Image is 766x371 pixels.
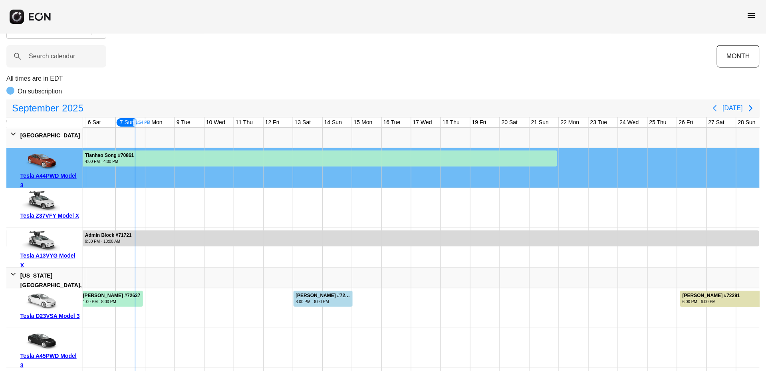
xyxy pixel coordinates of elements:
div: 9:30 PM - 10:00 AM [85,238,132,244]
div: 9 Tue [175,117,192,127]
div: 27 Sat [707,117,726,127]
button: Next page [743,100,759,116]
div: 18 Thu [441,117,461,127]
div: 6 Sat [86,117,103,127]
div: Tesla A13VYG Model X [20,251,80,270]
div: Tesla A44PWD Model 3 [20,171,80,190]
div: 14 Sun [323,117,343,127]
span: menu [747,11,756,20]
img: car [20,331,60,351]
div: 8 Mon [145,117,164,127]
div: 21 Sun [530,117,550,127]
div: Tesla A45PWD Model 3 [20,351,80,370]
div: [GEOGRAPHIC_DATA] [20,131,80,140]
div: Rented for 2 days by Isaac Struhl Current status is open [293,288,353,307]
div: 25 Thu [648,117,668,127]
div: 4:00 PM - 4:00 PM [85,159,134,165]
div: 13 Sat [293,117,312,127]
div: Rented for 3 days by Devika Thakkar Current status is rental [75,288,143,307]
div: 22 Mon [559,117,581,127]
img: car [20,231,60,251]
img: car [20,151,60,171]
button: September2025 [7,100,88,116]
div: 23 Tue [589,117,609,127]
p: All times are in EDT [6,74,760,83]
div: [PERSON_NAME] #72291 [683,293,740,299]
span: September [10,100,60,116]
div: [PERSON_NAME] #72220 [296,293,352,299]
div: 1:00 PM - 8:00 PM [83,299,140,305]
button: [DATE] [723,101,743,115]
div: Tesla D23VSA Model 3 [20,311,80,321]
div: 15 Mon [352,117,374,127]
button: Previous page [707,100,723,116]
div: 16 Tue [382,117,402,127]
div: 17 Wed [411,117,434,127]
div: 19 Fri [470,117,488,127]
div: [PERSON_NAME] #72637 [83,293,140,299]
div: 6:00 PM - 6:00 PM [683,299,740,305]
div: 12 Fri [264,117,281,127]
img: car [20,291,60,311]
div: 7 Sun [116,117,139,127]
button: MONTH [717,45,760,67]
div: 10 Wed [204,117,227,127]
div: Tesla Z37VFY Model X [20,211,80,220]
img: car [20,191,60,211]
div: 20 Sat [500,117,519,127]
label: Search calendar [29,52,75,61]
div: 28 Sun [736,117,757,127]
div: 11 Thu [234,117,254,127]
p: On subscription [18,87,62,96]
div: Tianhao Song #70861 [85,153,134,159]
span: 2025 [60,100,85,116]
div: [US_STATE][GEOGRAPHIC_DATA], [GEOGRAPHIC_DATA] [20,271,81,300]
div: Admin Block #71721 [85,232,132,238]
div: 8:00 PM - 8:00 PM [296,299,352,305]
div: 24 Wed [618,117,641,127]
div: 26 Fri [677,117,695,127]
